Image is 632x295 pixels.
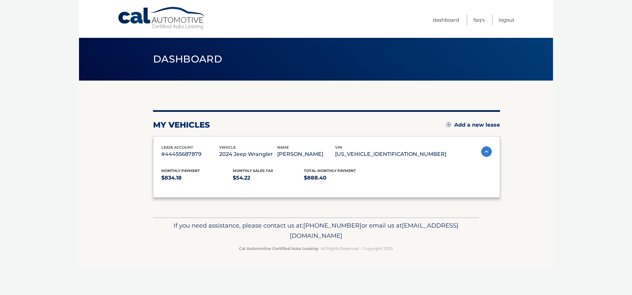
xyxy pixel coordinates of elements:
[277,145,289,150] span: name
[499,14,514,25] a: Logout
[335,145,342,150] span: vin
[161,168,200,173] span: Monthly Payment
[219,145,236,150] span: vehicle
[277,150,335,159] p: [PERSON_NAME]
[304,168,356,173] span: Total Monthly Payment
[335,150,446,159] p: [US_VEHICLE_IDENTIFICATION_NUMBER]
[118,7,206,30] a: Cal Automotive
[481,146,492,157] img: accordion-active.svg
[161,150,219,159] p: #44455687879
[473,14,485,25] a: FAQ's
[446,122,500,128] a: Add a new lease
[433,14,459,25] a: Dashboard
[161,145,193,150] span: lease account
[446,122,451,127] img: add.svg
[233,168,273,173] span: Monthly sales Tax
[157,220,475,241] p: If you need assistance, please contact us at: or email us at
[157,245,475,252] p: - All Rights Reserved - Copyright 2025
[304,173,375,183] p: $888.40
[303,222,361,229] span: [PHONE_NUMBER]
[239,246,318,251] strong: Cal Automotive Certified Auto Leasing
[233,173,304,183] p: $54.22
[161,173,233,183] p: $834.18
[153,53,222,65] span: Dashboard
[219,150,277,159] p: 2024 Jeep Wrangler
[153,120,210,130] h2: my vehicles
